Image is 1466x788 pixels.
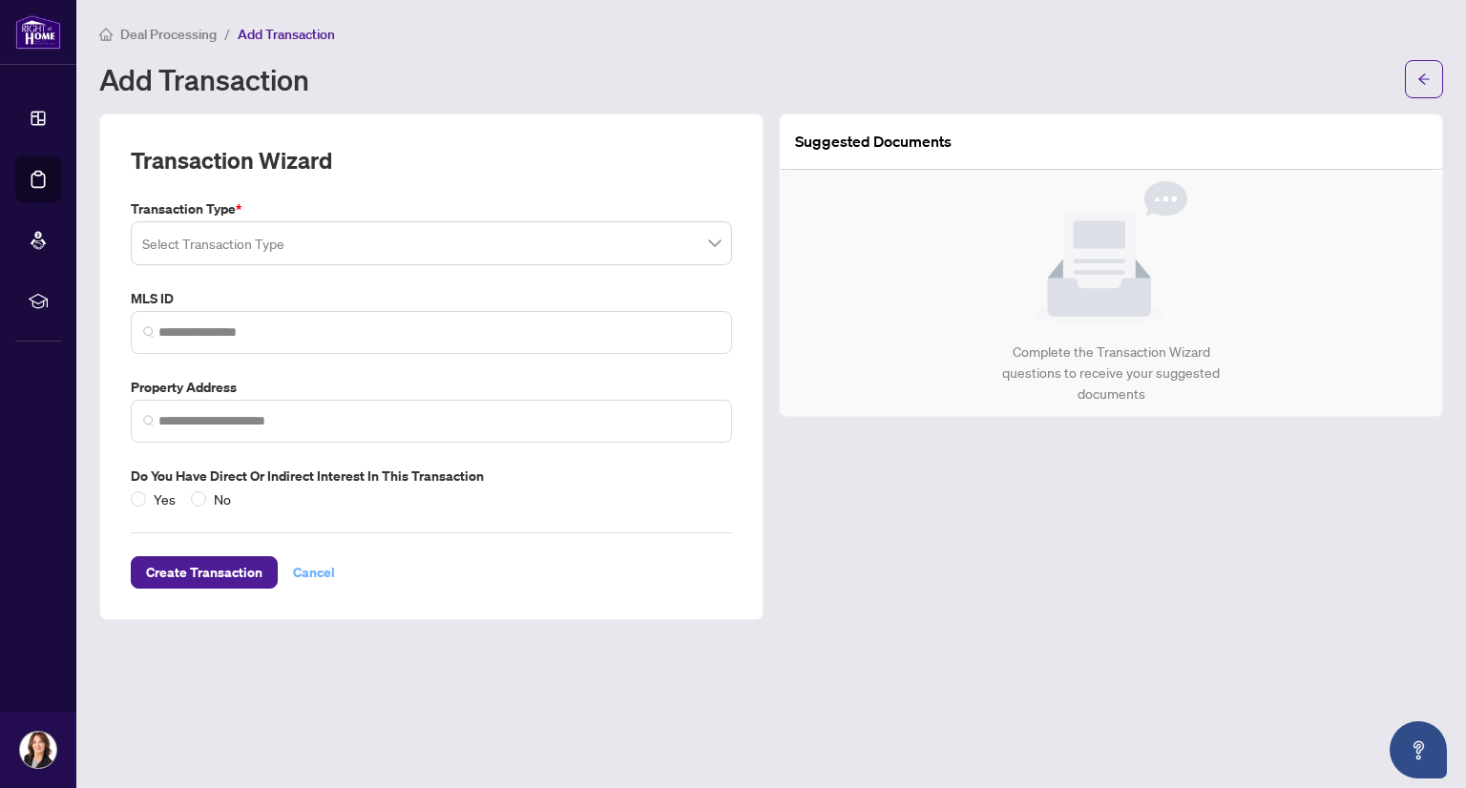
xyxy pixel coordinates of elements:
[795,130,952,154] article: Suggested Documents
[146,557,262,588] span: Create Transaction
[131,145,332,176] h2: Transaction Wizard
[20,732,56,768] img: Profile Icon
[131,377,732,398] label: Property Address
[278,556,350,589] button: Cancel
[120,26,217,43] span: Deal Processing
[146,488,183,509] span: Yes
[1390,721,1447,778] button: Open asap
[15,14,61,50] img: logo
[131,288,732,309] label: MLS ID
[224,23,230,45] li: /
[131,466,732,487] label: Do you have direct or indirect interest in this transaction
[1417,73,1431,86] span: arrow-left
[143,415,155,426] img: search_icon
[99,64,309,94] h1: Add Transaction
[206,488,239,509] span: No
[131,198,732,219] label: Transaction Type
[131,556,278,589] button: Create Transaction
[293,557,335,588] span: Cancel
[99,28,113,41] span: home
[238,26,335,43] span: Add Transaction
[982,342,1241,404] div: Complete the Transaction Wizard questions to receive your suggested documents
[143,326,155,338] img: search_icon
[1035,181,1187,326] img: Null State Icon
